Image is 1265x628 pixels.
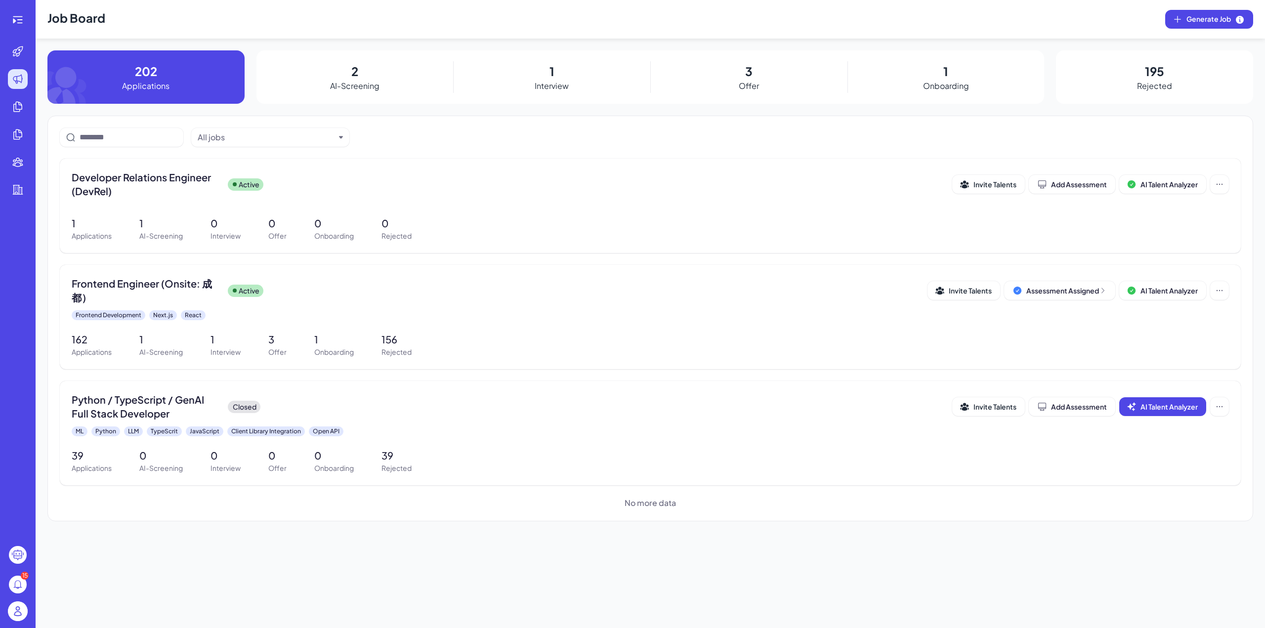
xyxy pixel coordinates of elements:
[1004,281,1115,300] button: Assessment Assigned
[309,426,343,436] div: Open API
[139,347,183,357] p: AI-Screening
[381,347,412,357] p: Rejected
[1029,175,1115,194] button: Add Assessment
[72,310,145,320] div: Frontend Development
[135,62,157,80] p: 202
[381,231,412,241] p: Rejected
[330,80,379,92] p: AI-Screening
[268,463,287,473] p: Offer
[943,62,948,80] p: 1
[314,448,354,463] p: 0
[233,402,256,412] p: Closed
[72,463,112,473] p: Applications
[211,216,241,231] p: 0
[72,231,112,241] p: Applications
[198,131,335,143] button: All jobs
[351,62,358,80] p: 2
[1119,281,1206,300] button: AI Talent Analyzer
[928,281,1000,300] button: Invite Talents
[72,332,112,347] p: 162
[1119,175,1206,194] button: AI Talent Analyzer
[72,170,220,198] span: Developer Relations Engineer (DevRel)
[1145,62,1164,80] p: 195
[124,426,143,436] div: LLM
[72,448,112,463] p: 39
[625,497,676,509] span: No more data
[973,180,1016,189] span: Invite Talents
[314,231,354,241] p: Onboarding
[952,175,1025,194] button: Invite Talents
[239,179,259,190] p: Active
[268,448,287,463] p: 0
[381,216,412,231] p: 0
[122,80,169,92] p: Applications
[139,216,183,231] p: 1
[1119,397,1206,416] button: AI Talent Analyzer
[1140,286,1198,295] span: AI Talent Analyzer
[973,402,1016,411] span: Invite Talents
[211,347,241,357] p: Interview
[72,216,112,231] p: 1
[1165,10,1253,29] button: Generate Job
[211,332,241,347] p: 1
[21,572,29,580] div: 15
[1137,80,1172,92] p: Rejected
[211,448,241,463] p: 0
[72,277,220,304] span: Frontend Engineer (Onsite: 成都）
[314,332,354,347] p: 1
[1140,402,1198,411] span: AI Talent Analyzer
[1186,14,1245,25] span: Generate Job
[314,463,354,473] p: Onboarding
[149,310,177,320] div: Next.js
[268,332,287,347] p: 3
[186,426,223,436] div: JavaScript
[1037,402,1107,412] div: Add Assessment
[314,216,354,231] p: 0
[139,448,183,463] p: 0
[227,426,305,436] div: Client Library Integration
[181,310,206,320] div: React
[1026,286,1107,295] div: Assessment Assigned
[268,347,287,357] p: Offer
[72,393,220,420] span: Python / TypeScript / GenAI Full Stack Developer
[381,332,412,347] p: 156
[381,448,412,463] p: 39
[745,62,753,80] p: 3
[952,397,1025,416] button: Invite Talents
[949,286,992,295] span: Invite Talents
[314,347,354,357] p: Onboarding
[268,231,287,241] p: Offer
[147,426,182,436] div: TypeScrit
[239,286,259,296] p: Active
[72,347,112,357] p: Applications
[198,131,225,143] div: All jobs
[1140,180,1198,189] span: AI Talent Analyzer
[139,463,183,473] p: AI-Screening
[211,231,241,241] p: Interview
[1029,397,1115,416] button: Add Assessment
[1037,179,1107,189] div: Add Assessment
[139,231,183,241] p: AI-Screening
[8,601,28,621] img: user_logo.png
[91,426,120,436] div: Python
[268,216,287,231] p: 0
[139,332,183,347] p: 1
[923,80,969,92] p: Onboarding
[535,80,569,92] p: Interview
[549,62,554,80] p: 1
[739,80,759,92] p: Offer
[211,463,241,473] p: Interview
[72,426,87,436] div: ML
[381,463,412,473] p: Rejected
